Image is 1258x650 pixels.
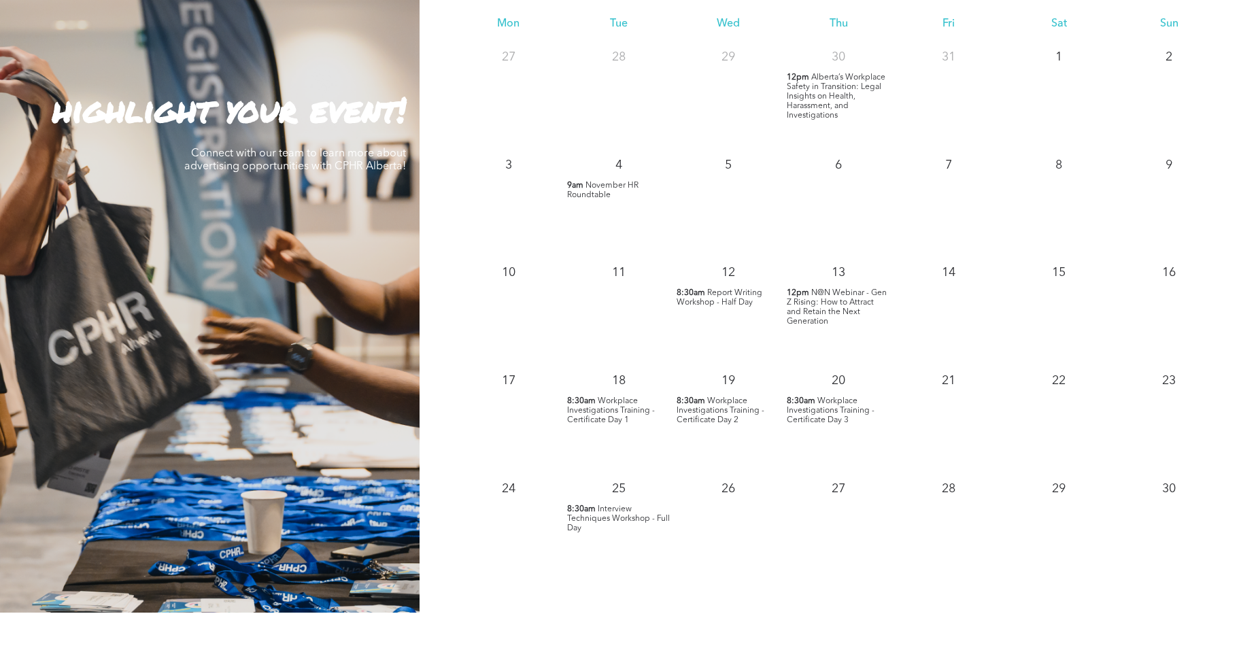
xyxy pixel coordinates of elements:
[52,85,406,133] strong: highlight your event!
[677,397,764,424] span: Workplace Investigations Training - Certificate Day 2
[787,73,809,82] span: 12pm
[677,288,705,298] span: 8:30am
[1047,369,1071,393] p: 22
[567,397,655,424] span: Workplace Investigations Training - Certificate Day 1
[564,18,674,31] div: Tue
[1047,260,1071,285] p: 15
[1157,45,1181,69] p: 2
[1157,260,1181,285] p: 16
[607,369,631,393] p: 18
[826,477,851,501] p: 27
[496,369,521,393] p: 17
[936,45,961,69] p: 31
[716,153,741,177] p: 5
[826,153,851,177] p: 6
[567,181,583,190] span: 9am
[716,369,741,393] p: 19
[787,73,885,120] span: Alberta’s Workplace Safety in Transition: Legal Insights on Health, Harassment, and Investigations
[826,369,851,393] p: 20
[936,260,961,285] p: 14
[607,153,631,177] p: 4
[787,397,874,424] span: Workplace Investigations Training - Certificate Day 3
[567,182,639,199] span: November HR Roundtable
[716,477,741,501] p: 26
[826,45,851,69] p: 30
[184,148,406,172] span: Connect with our team to learn more about advertising opportunities with CPHR Alberta!
[1157,477,1181,501] p: 30
[496,45,521,69] p: 27
[677,289,762,307] span: Report Writing Workshop - Half Day
[936,153,961,177] p: 7
[787,396,815,406] span: 8:30am
[496,477,521,501] p: 24
[787,288,809,298] span: 12pm
[567,504,596,514] span: 8:30am
[1157,153,1181,177] p: 9
[826,260,851,285] p: 13
[607,45,631,69] p: 28
[496,153,521,177] p: 3
[567,396,596,406] span: 8:30am
[936,477,961,501] p: 28
[607,260,631,285] p: 11
[1047,45,1071,69] p: 1
[607,477,631,501] p: 25
[936,369,961,393] p: 21
[1114,18,1224,31] div: Sun
[677,396,705,406] span: 8:30am
[716,260,741,285] p: 12
[1157,369,1181,393] p: 23
[673,18,783,31] div: Wed
[716,45,741,69] p: 29
[783,18,894,31] div: Thu
[1047,153,1071,177] p: 8
[454,18,564,31] div: Mon
[496,260,521,285] p: 10
[567,505,670,532] span: Interview Techniques Workshop - Full Day
[1047,477,1071,501] p: 29
[787,289,887,326] span: N@N Webinar - Gen Z Rising: How to Attract and Retain the Next Generation
[894,18,1004,31] div: Fri
[1004,18,1114,31] div: Sat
